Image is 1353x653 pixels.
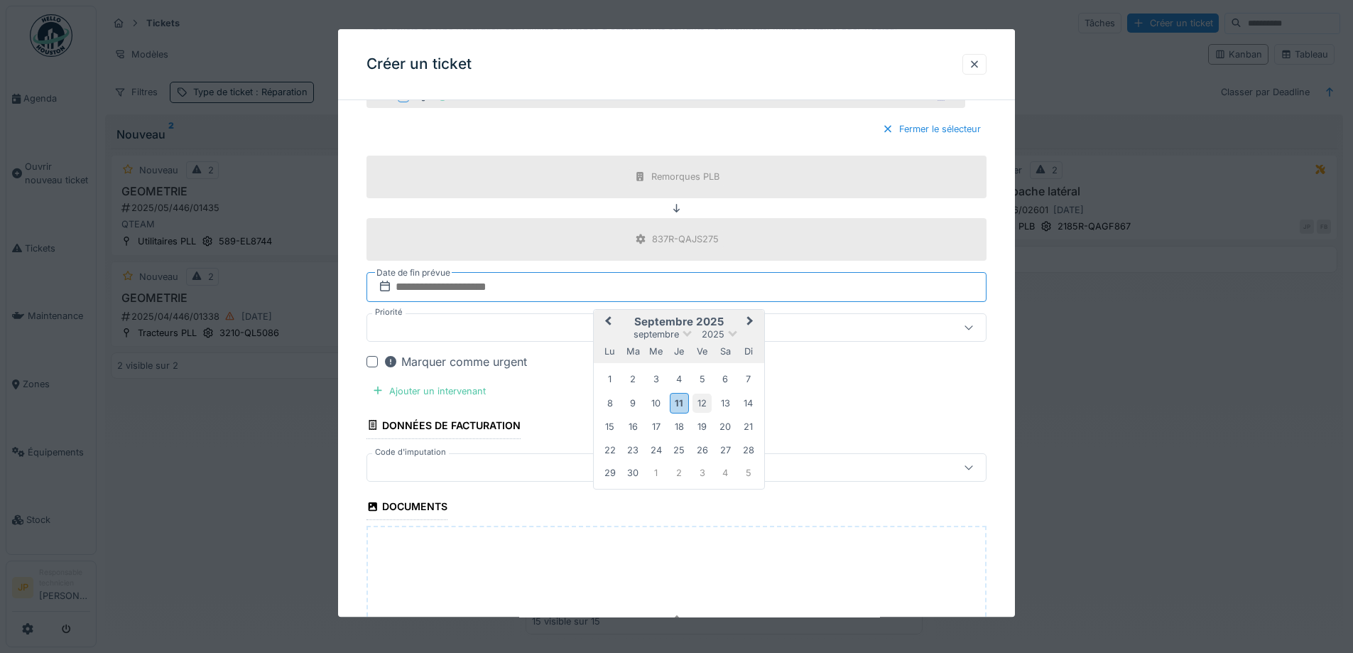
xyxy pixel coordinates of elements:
[624,370,643,389] div: Choose mardi 2 septembre 2025
[646,441,665,460] div: Choose mercredi 24 septembre 2025
[375,265,452,281] label: Date de fin prévue
[594,315,764,328] h2: septembre 2025
[692,441,712,460] div: Choose vendredi 26 septembre 2025
[600,463,619,482] div: Choose lundi 29 septembre 2025
[692,463,712,482] div: Choose vendredi 3 octobre 2025
[600,394,619,413] div: Choose lundi 8 septembre 2025
[740,311,763,334] button: Next Month
[646,342,665,362] div: mercredi
[739,441,758,460] div: Choose dimanche 28 septembre 2025
[599,368,760,485] div: Month septembre, 2025
[372,446,449,458] label: Code d'imputation
[716,441,735,460] div: Choose samedi 27 septembre 2025
[624,342,643,362] div: mardi
[716,394,735,413] div: Choose samedi 13 septembre 2025
[366,496,447,520] div: Documents
[600,418,619,437] div: Choose lundi 15 septembre 2025
[692,394,712,413] div: Choose vendredi 12 septembre 2025
[876,120,987,139] div: Fermer le sélecteur
[600,370,619,389] div: Choose lundi 1 septembre 2025
[716,370,735,389] div: Choose samedi 6 septembre 2025
[702,329,724,340] span: 2025
[624,394,643,413] div: Choose mardi 9 septembre 2025
[646,463,665,482] div: Choose mercredi 1 octobre 2025
[652,233,719,247] div: 837R-QAJS275
[366,382,491,401] div: Ajouter un intervenant
[952,90,957,103] div: 7
[670,463,689,482] div: Choose jeudi 2 octobre 2025
[739,418,758,437] div: Choose dimanche 21 septembre 2025
[670,370,689,389] div: Choose jeudi 4 septembre 2025
[716,418,735,437] div: Choose samedi 20 septembre 2025
[716,463,735,482] div: Choose samedi 4 octobre 2025
[692,418,712,437] div: Choose vendredi 19 septembre 2025
[418,87,520,105] div: 837R-QAJS275
[739,370,758,389] div: Choose dimanche 7 septembre 2025
[646,418,665,437] div: Choose mercredi 17 septembre 2025
[634,329,679,340] span: septembre
[366,55,472,73] h3: Créer un ticket
[646,370,665,389] div: Choose mercredi 3 septembre 2025
[600,441,619,460] div: Choose lundi 22 septembre 2025
[692,342,712,362] div: vendredi
[372,306,406,318] label: Priorité
[739,342,758,362] div: dimanche
[670,441,689,460] div: Choose jeudi 25 septembre 2025
[384,353,527,370] div: Marquer comme urgent
[600,342,619,362] div: lundi
[670,418,689,437] div: Choose jeudi 18 septembre 2025
[739,394,758,413] div: Choose dimanche 14 septembre 2025
[670,393,689,414] div: Choose jeudi 11 septembre 2025
[739,463,758,482] div: Choose dimanche 5 octobre 2025
[692,370,712,389] div: Choose vendredi 5 septembre 2025
[651,171,719,184] div: Remorques PLB
[624,441,643,460] div: Choose mardi 23 septembre 2025
[595,311,618,334] button: Previous Month
[624,418,643,437] div: Choose mardi 16 septembre 2025
[366,415,521,439] div: Données de facturation
[624,463,643,482] div: Choose mardi 30 septembre 2025
[716,342,735,362] div: samedi
[646,394,665,413] div: Choose mercredi 10 septembre 2025
[670,342,689,362] div: jeudi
